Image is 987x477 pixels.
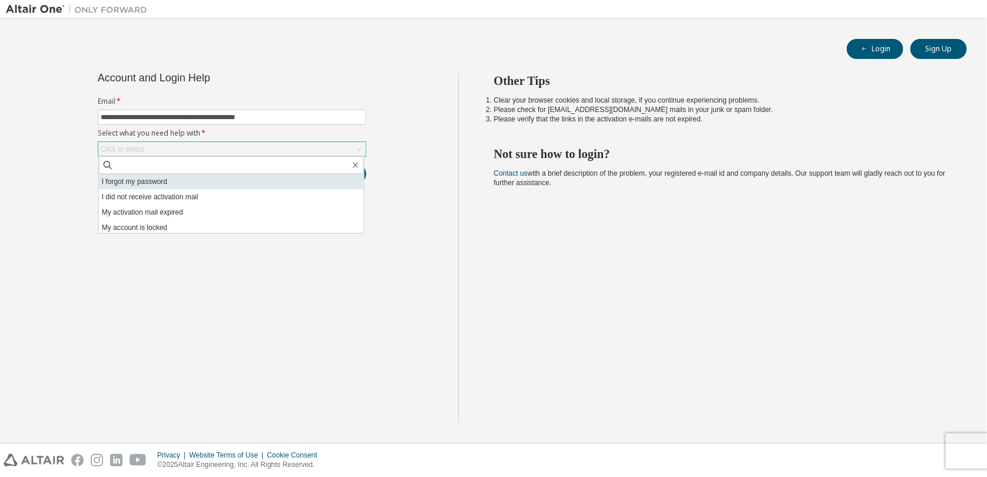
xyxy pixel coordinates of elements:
[98,97,366,106] label: Email
[99,174,364,189] li: I forgot my password
[98,142,366,156] div: Click to select
[494,105,946,114] li: Please check for [EMAIL_ADDRESS][DOMAIN_NAME] mails in your junk or spam folder.
[494,73,946,88] h2: Other Tips
[910,39,967,59] button: Sign Up
[494,96,946,105] li: Clear your browser cookies and local storage, if you continue experiencing problems.
[98,73,313,83] div: Account and Login Help
[157,450,189,460] div: Privacy
[494,146,946,162] h2: Not sure how to login?
[6,4,153,15] img: Altair One
[4,454,64,466] img: altair_logo.svg
[494,169,528,177] a: Contact us
[847,39,903,59] button: Login
[91,454,103,466] img: instagram.svg
[101,144,144,154] div: Click to select
[157,460,324,470] p: © 2025 Altair Engineering, Inc. All Rights Reserved.
[494,114,946,124] li: Please verify that the links in the activation e-mails are not expired.
[98,129,366,138] label: Select what you need help with
[189,450,267,460] div: Website Terms of Use
[71,454,84,466] img: facebook.svg
[130,454,147,466] img: youtube.svg
[267,450,324,460] div: Cookie Consent
[494,169,946,187] span: with a brief description of the problem, your registered e-mail id and company details. Our suppo...
[110,454,122,466] img: linkedin.svg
